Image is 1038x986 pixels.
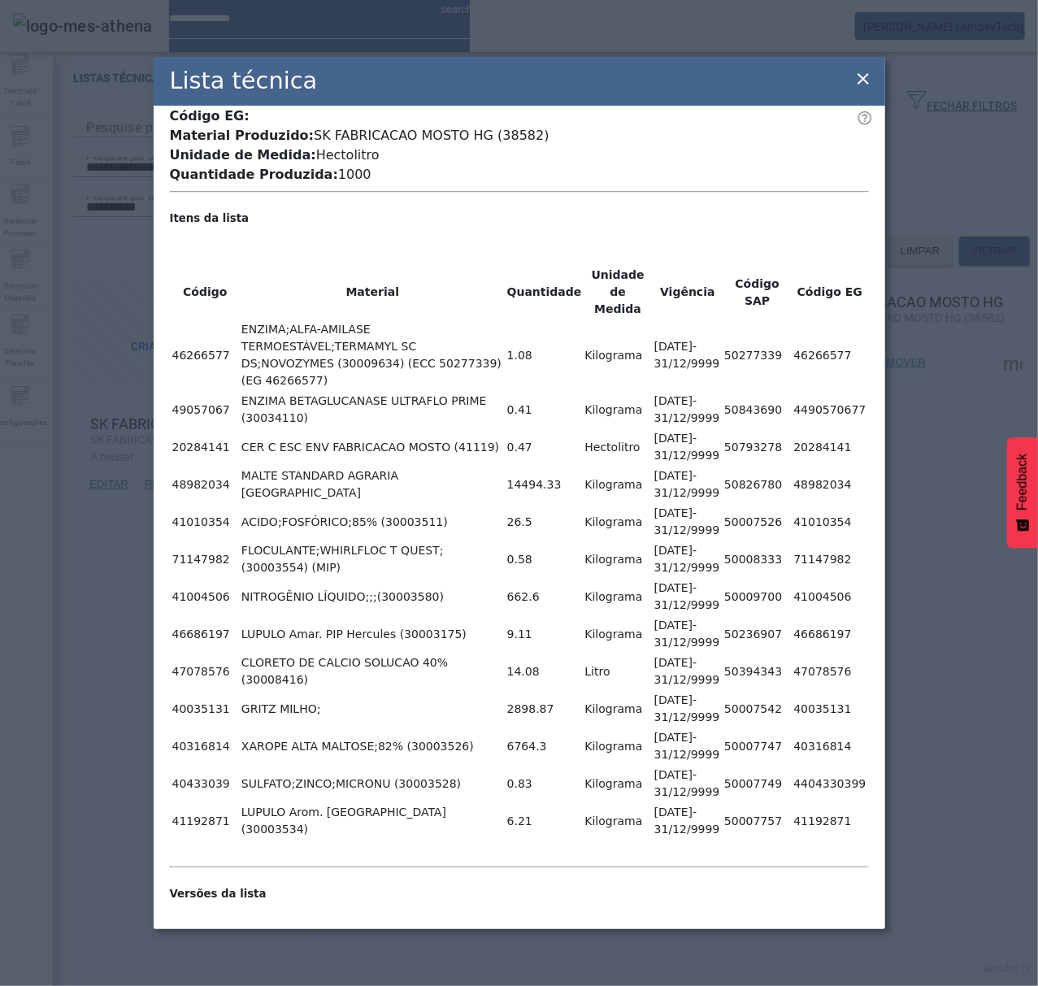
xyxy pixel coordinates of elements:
[314,128,549,143] span: SK FABRICACAO MOSTO HG (38582)
[506,320,583,390] td: 1.08
[654,616,722,652] td: [DATE]
[584,320,651,390] td: Kilograma
[170,108,250,124] span: Código EG:
[316,147,380,163] span: Hectolitro
[723,504,791,540] td: 50007526
[172,803,239,839] td: 41192871
[506,691,583,727] td: 2898.87
[723,579,791,615] td: 50009700
[170,211,869,227] h5: Itens da lista
[723,654,791,689] td: 50394343
[584,654,651,689] td: Litro
[241,541,505,577] td: FLOCULANTE;WHIRLFLOC T QUEST; (30003554) (MIP)
[584,579,651,615] td: Kilograma
[654,654,722,689] td: [DATE]
[170,63,318,98] h2: Lista técnica
[506,266,583,319] th: Quantidade
[584,392,651,428] td: Kilograma
[584,504,651,540] td: Kilograma
[793,579,866,615] td: 41004506
[723,766,791,801] td: 50007749
[723,616,791,652] td: 50236907
[506,541,583,577] td: 0.58
[654,766,722,801] td: [DATE]
[654,266,722,319] th: Vigência
[723,803,791,839] td: 50007757
[793,803,866,839] td: 41192871
[654,392,722,428] td: [DATE]
[654,429,722,465] td: [DATE]
[172,266,239,319] th: Código
[241,766,505,801] td: SULFATO;ZINCO;MICRONU (30003528)
[506,392,583,428] td: 0.41
[654,467,722,502] td: [DATE]
[793,766,866,801] td: 4404330399
[584,728,651,764] td: Kilograma
[172,504,239,540] td: 41010354
[654,579,722,615] td: [DATE]
[338,167,371,182] span: 1000
[172,616,239,652] td: 46686197
[793,504,866,540] td: 41010354
[584,766,651,801] td: Kilograma
[793,266,866,319] th: Código EG
[584,616,651,652] td: Kilograma
[506,654,583,689] td: 14.08
[506,728,583,764] td: 6764.3
[172,766,239,801] td: 40433039
[654,728,722,764] td: [DATE]
[584,429,651,465] td: Hectolitro
[1007,437,1038,548] button: Feedback - Mostrar pesquisa
[241,691,505,727] td: GRITZ MILHO;
[241,392,505,428] td: ENZIMA BETAGLUCANASE ULTRAFLO PRIME (30034110)
[654,320,722,390] td: [DATE]
[506,803,583,839] td: 6.21
[654,541,722,577] td: [DATE]
[793,392,866,428] td: 4490570677
[506,579,583,615] td: 662.6
[654,803,722,839] td: [DATE]
[723,728,791,764] td: 50007747
[793,616,866,652] td: 46686197
[723,320,791,390] td: 50277339
[241,504,505,540] td: ACIDO;FOSFÓRICO;85% (30003511)
[506,616,583,652] td: 9.11
[241,320,505,390] td: ENZIMA;ALFA-AMILASE TERMOESTÁVEL;TERMAMYL SC DS;NOVOZYMES (30009634) (ECC 50277339) (EG 46266577)
[170,147,316,163] span: Unidade de Medida:
[506,766,583,801] td: 0.83
[172,579,239,615] td: 41004506
[654,504,722,540] td: [DATE]
[793,654,866,689] td: 47078576
[241,803,505,839] td: LUPULO Arom. [GEOGRAPHIC_DATA] (30003534)
[241,579,505,615] td: NITROGÊNIO LÍQUIDO;;;(30003580)
[584,691,651,727] td: Kilograma
[506,467,583,502] td: 14494.33
[793,691,866,727] td: 40035131
[1015,454,1030,510] span: Feedback
[170,167,338,182] span: Quantidade Produzida:
[172,392,239,428] td: 49057067
[172,654,239,689] td: 47078576
[170,128,315,143] span: Material Produzido:
[170,886,869,902] h5: Versões da lista
[793,467,866,502] td: 48982034
[584,467,651,502] td: Kilograma
[793,728,866,764] td: 40316814
[723,467,791,502] td: 50826780
[723,691,791,727] td: 50007542
[793,429,866,465] td: 20284141
[172,320,239,390] td: 46266577
[584,803,651,839] td: Kilograma
[241,728,505,764] td: XAROPE ALTA MALTOSE;82% (30003526)
[172,728,239,764] td: 40316814
[172,541,239,577] td: 71147982
[584,541,651,577] td: Kilograma
[723,429,791,465] td: 50793278
[793,320,866,390] td: 46266577
[241,429,505,465] td: CER C ESC ENV FABRICACAO MOSTO (41119)
[241,467,505,502] td: MALTE STANDARD AGRARIA [GEOGRAPHIC_DATA]
[506,504,583,540] td: 26.5
[241,266,505,319] th: Material
[654,691,722,727] td: [DATE]
[172,691,239,727] td: 40035131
